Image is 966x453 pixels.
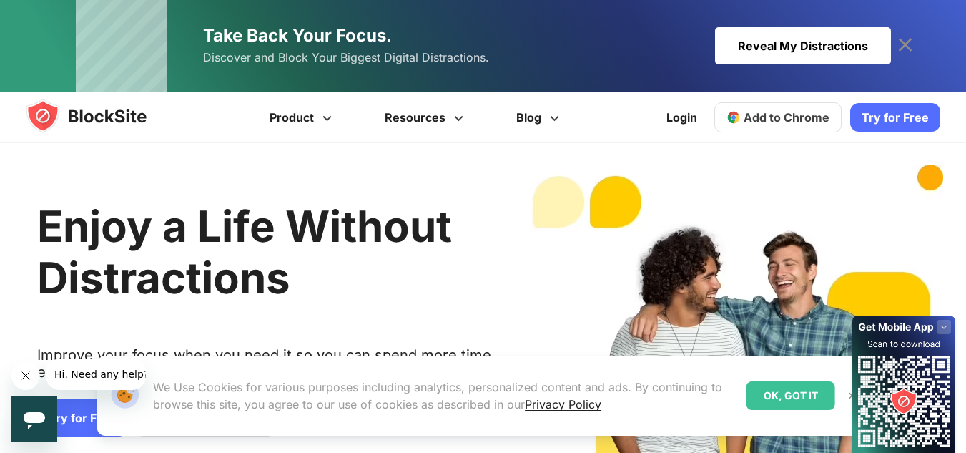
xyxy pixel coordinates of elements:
[245,92,360,143] a: Product
[726,110,741,125] img: chrome-icon.svg
[11,396,57,442] iframe: Botón para iniciar la ventana de mensajería
[715,27,891,64] div: Reveal My Distractions
[843,386,862,405] button: Close
[492,92,588,143] a: Blog
[46,359,146,390] iframe: Mensaje de la compañía
[37,200,493,303] h2: Enjoy a Life Without Distractions
[9,10,103,21] span: Hi. Need any help?
[26,99,174,133] img: blocksite-icon.5d769676.svg
[203,47,489,68] span: Discover and Block Your Biggest Digital Distractions.
[203,25,392,46] span: Take Back Your Focus.
[746,381,835,410] div: OK, GOT IT
[658,100,706,135] a: Login
[360,92,492,143] a: Resources
[525,397,601,411] a: Privacy Policy
[847,390,858,401] img: Close
[153,379,735,413] p: We Use Cookies for various purposes including analytics, personalized content and ads. By continu...
[37,346,493,392] text: Improve your focus when you need it so you can spend more time enjoying your life
[714,102,842,132] a: Add to Chrome
[11,361,40,390] iframe: Cerrar mensaje
[744,110,829,125] span: Add to Chrome
[850,103,940,132] a: Try for Free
